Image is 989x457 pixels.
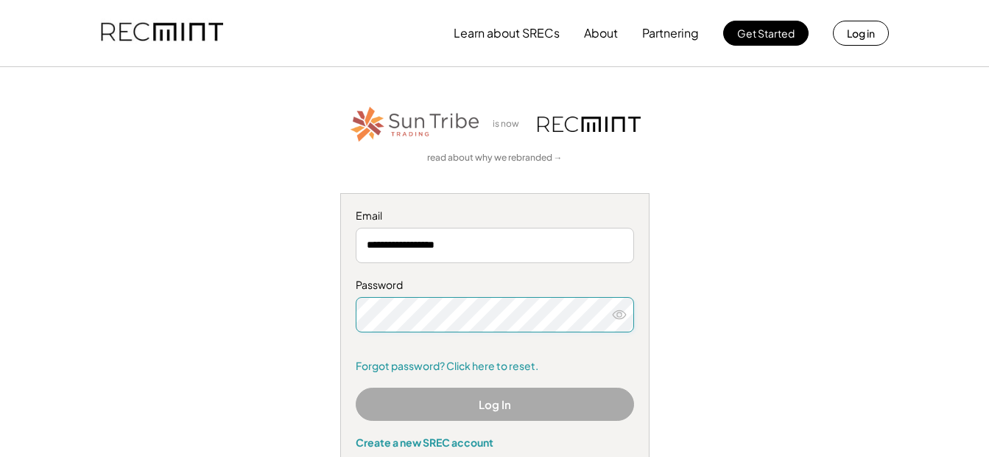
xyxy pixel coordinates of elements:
button: Log In [356,388,634,421]
div: Email [356,209,634,223]
img: recmint-logotype%403x.png [538,116,641,132]
img: recmint-logotype%403x.png [101,8,223,58]
div: Create a new SREC account [356,436,634,449]
img: STT_Horizontal_Logo%2B-%2BColor.png [349,104,482,144]
a: Forgot password? Click here to reset. [356,359,634,374]
button: Partnering [642,18,699,48]
button: About [584,18,618,48]
a: read about why we rebranded → [427,152,563,164]
div: Password [356,278,634,293]
button: Get Started [723,21,809,46]
button: Learn about SRECs [454,18,560,48]
button: Log in [833,21,889,46]
div: is now [489,118,530,130]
